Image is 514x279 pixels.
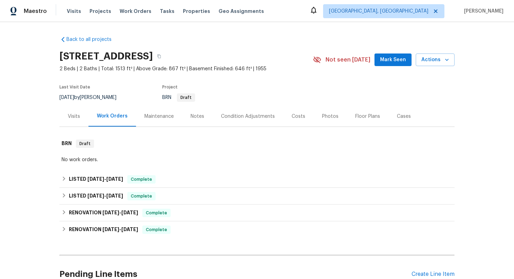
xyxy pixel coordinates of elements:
span: Complete [128,176,155,183]
h6: LISTED [69,192,123,200]
h6: RENOVATION [69,226,138,234]
span: 2 Beds | 2 Baths | Total: 1513 ft² | Above Grade: 867 ft² | Basement Finished: 646 ft² | 1955 [59,65,313,72]
div: by [PERSON_NAME] [59,93,125,102]
div: Create Line Item [412,271,455,278]
span: Complete [143,226,170,233]
div: Floor Plans [355,113,380,120]
div: Condition Adjustments [221,113,275,120]
div: Costs [292,113,305,120]
span: - [87,193,123,198]
button: Mark Seen [374,53,412,66]
div: RENOVATION [DATE]-[DATE]Complete [59,221,455,238]
span: Geo Assignments [219,8,264,15]
span: [DATE] [106,193,123,198]
div: Photos [322,113,338,120]
span: [DATE] [87,193,104,198]
h6: LISTED [69,175,123,184]
span: [DATE] [106,177,123,181]
span: Project [162,85,178,89]
span: [DATE] [59,95,74,100]
div: Cases [397,113,411,120]
div: BRN Draft [59,133,455,155]
div: Work Orders [97,113,128,120]
div: LISTED [DATE]-[DATE]Complete [59,171,455,188]
div: Maintenance [144,113,174,120]
div: No work orders. [62,156,452,163]
button: Actions [416,53,455,66]
span: [PERSON_NAME] [461,8,504,15]
span: Not seen [DATE] [326,56,370,63]
span: [DATE] [102,227,119,232]
span: Last Visit Date [59,85,90,89]
span: Properties [183,8,210,15]
span: Draft [178,95,194,100]
div: Notes [191,113,204,120]
span: Complete [143,209,170,216]
span: Draft [77,140,93,147]
span: Actions [421,56,449,64]
span: Mark Seen [380,56,406,64]
span: Work Orders [120,8,151,15]
h2: [STREET_ADDRESS] [59,53,153,60]
div: RENOVATION [DATE]-[DATE]Complete [59,205,455,221]
span: [DATE] [102,210,119,215]
h6: RENOVATION [69,209,138,217]
div: Visits [68,113,80,120]
a: Back to all projects [59,36,127,43]
span: - [102,227,138,232]
button: Copy Address [153,50,165,63]
span: Tasks [160,9,174,14]
div: LISTED [DATE]-[DATE]Complete [59,188,455,205]
span: Visits [67,8,81,15]
span: Complete [128,193,155,200]
span: BRN [162,95,195,100]
span: [DATE] [121,210,138,215]
span: - [87,177,123,181]
span: [DATE] [121,227,138,232]
span: [GEOGRAPHIC_DATA], [GEOGRAPHIC_DATA] [329,8,428,15]
span: Projects [90,8,111,15]
span: - [102,210,138,215]
h6: BRN [62,139,72,148]
span: [DATE] [87,177,104,181]
span: Maestro [24,8,47,15]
